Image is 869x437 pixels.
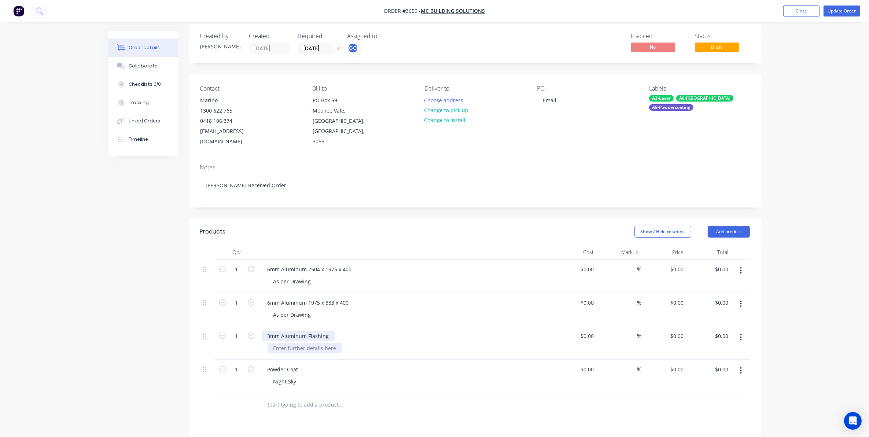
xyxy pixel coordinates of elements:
[108,112,178,130] button: Linked Orders
[347,33,421,40] div: Assigned to
[347,43,358,54] button: GC
[537,85,637,92] div: PO
[631,33,686,40] div: Invoiced
[200,164,750,171] div: Notes
[313,106,373,147] div: Moonee Vale, [GEOGRAPHIC_DATA], [GEOGRAPHIC_DATA], 3055
[129,44,160,51] div: Order details
[129,99,149,106] div: Tracking
[631,43,675,52] span: No
[13,5,24,16] img: Factory
[200,106,261,116] div: 1300 622 765
[194,95,268,147] div: Marino1300 622 7650418 106 374[EMAIL_ADDRESS][DOMAIN_NAME]
[262,297,355,308] div: 6mm Aluminum 1975 x 883 x 400
[129,81,161,88] div: Checklists 0/0
[424,85,525,92] div: Deliver to
[268,376,302,387] div: Night Sky
[676,95,733,102] div: A8-[GEOGRAPHIC_DATA]
[537,95,562,106] div: Email
[200,126,261,147] div: [EMAIL_ADDRESS][DOMAIN_NAME]
[306,95,380,147] div: PO Box 59Moonee Vale, [GEOGRAPHIC_DATA], [GEOGRAPHIC_DATA], 3055
[108,93,178,112] button: Tracking
[824,5,860,16] button: Update Order
[844,412,862,430] div: Open Intercom Messenger
[200,85,301,92] div: Contact
[200,33,240,40] div: Created by
[200,174,750,197] div: [PERSON_NAME] Received Order
[262,364,304,375] div: Powder Coat
[649,95,674,102] div: A3-Laser
[129,136,148,143] div: Timeline
[313,95,373,106] div: PO Box 59
[108,38,178,57] button: Order details
[268,309,317,320] div: As per Drawing
[129,63,158,69] div: Collaborate
[200,227,226,236] div: Products
[200,95,261,106] div: Marino
[249,33,290,40] div: Created
[312,85,413,92] div: Bill to
[262,264,358,275] div: 6mm Aluminum 2504 x 1975 x 400
[200,43,240,50] div: [PERSON_NAME]
[649,85,750,92] div: Labels
[637,332,642,340] span: %
[420,95,467,105] button: Choose address
[215,245,259,260] div: Qty
[108,130,178,148] button: Timeline
[384,8,421,15] span: Order #3659 -
[129,118,160,124] div: Linked Orders
[783,5,820,16] button: Close
[637,365,642,374] span: %
[695,43,739,52] span: Draft
[634,226,691,238] button: Show / Hide columns
[637,298,642,307] span: %
[695,33,750,40] div: Status
[268,397,414,412] input: Start typing to add a product...
[420,115,470,125] button: Change to install
[298,33,339,40] div: Required
[268,276,317,287] div: As per Drawing
[552,245,597,260] div: Cost
[262,331,335,341] div: 3mm Aluminum Flashing
[108,75,178,93] button: Checklists 0/0
[200,116,261,126] div: 0418 106 374
[108,57,178,75] button: Collaborate
[686,245,732,260] div: Total
[649,104,693,111] div: A9-Powdercoating
[637,265,642,273] span: %
[708,226,750,238] button: Add product
[421,8,485,15] a: MC Building Solutions
[642,245,687,260] div: Price
[597,245,642,260] div: Markup
[420,105,472,115] button: Change to pick up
